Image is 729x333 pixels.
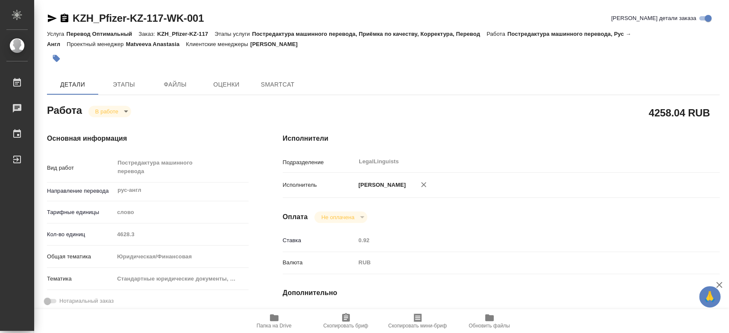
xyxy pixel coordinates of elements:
h4: Дополнительно [283,288,720,298]
p: Работа [486,31,507,37]
p: Подразделение [283,158,356,167]
p: Кол-во единиц [47,230,114,239]
p: Перевод Оптимальный [66,31,138,37]
p: [PERSON_NAME] [355,181,406,189]
span: Папка на Drive [257,323,292,329]
input: Пустое поле [355,234,683,246]
p: Постредактура машинного перевода, Приёмка по качеству, Корректура, Перевод [252,31,486,37]
span: [PERSON_NAME] детали заказа [611,14,696,23]
div: В работе [88,106,131,117]
button: Добавить тэг [47,49,66,68]
button: Скопировать ссылку [59,13,70,23]
button: Обновить файлы [454,309,525,333]
h2: 4258.04 RUB [649,105,710,120]
span: Этапы [103,79,144,90]
span: Файлы [155,79,196,90]
h4: Оплата [283,212,308,222]
p: [PERSON_NAME] [250,41,304,47]
span: Скопировать бриф [323,323,368,329]
button: Папка на Drive [238,309,310,333]
h4: Исполнители [283,133,720,144]
span: SmartCat [257,79,298,90]
p: Общая тематика [47,252,114,261]
button: Скопировать мини-бриф [382,309,454,333]
button: В работе [93,108,121,115]
h4: Основная информация [47,133,249,144]
div: RUB [355,255,683,270]
span: Детали [52,79,93,90]
span: 🙏 [703,288,717,306]
a: KZH_Pfizer-KZ-117-WK-001 [73,12,204,24]
p: Этапы услуги [214,31,252,37]
h2: Работа [47,102,82,117]
span: Скопировать мини-бриф [388,323,447,329]
p: Проектный менеджер [67,41,126,47]
p: Услуга [47,31,66,37]
p: Ставка [283,236,356,245]
button: Скопировать ссылку для ЯМессенджера [47,13,57,23]
span: Нотариальный заказ [59,297,114,305]
div: слово [114,205,248,220]
button: Удалить исполнителя [414,175,433,194]
p: Тематика [47,275,114,283]
p: Тарифные единицы [47,208,114,217]
p: Matveeva Anastasia [126,41,186,47]
p: Исполнитель [283,181,356,189]
input: Пустое поле [114,228,248,240]
button: 🙏 [699,286,720,307]
span: Обновить файлы [468,323,510,329]
div: Стандартные юридические документы, договоры, уставы [114,272,248,286]
p: Направление перевода [47,187,114,195]
div: В работе [314,211,367,223]
span: Оценки [206,79,247,90]
button: Скопировать бриф [310,309,382,333]
p: Клиентские менеджеры [186,41,250,47]
button: Не оплачена [319,214,357,221]
p: Заказ: [138,31,157,37]
p: Вид работ [47,164,114,172]
p: KZH_Pfizer-KZ-117 [157,31,214,37]
div: Юридическая/Финансовая [114,249,248,264]
p: Валюта [283,258,356,267]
